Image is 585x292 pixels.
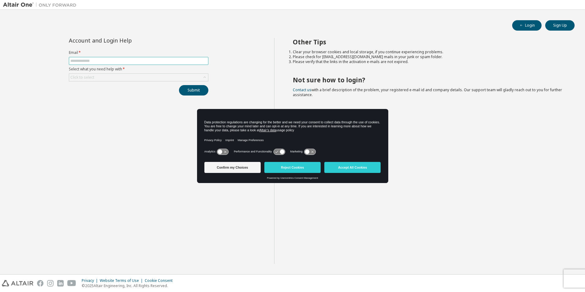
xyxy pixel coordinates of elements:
div: Privacy [82,278,100,283]
button: Sign Up [545,20,575,31]
label: Select what you need help with [69,67,208,72]
div: Cookie Consent [145,278,176,283]
img: youtube.svg [67,280,76,286]
span: with a brief description of the problem, your registered e-mail id and company details. Our suppo... [293,87,562,97]
li: Please check for [EMAIL_ADDRESS][DOMAIN_NAME] mails in your junk or spam folder. [293,54,564,59]
img: altair_logo.svg [2,280,33,286]
button: Submit [179,85,208,95]
h2: Not sure how to login? [293,76,564,84]
li: Clear your browser cookies and local storage, if you continue experiencing problems. [293,50,564,54]
label: Email [69,50,208,55]
button: Login [512,20,542,31]
img: Altair One [3,2,80,8]
div: Account and Login Help [69,38,181,43]
h2: Other Tips [293,38,564,46]
li: Please verify that the links in the activation e-mails are not expired. [293,59,564,64]
p: © 2025 Altair Engineering, Inc. All Rights Reserved. [82,283,176,288]
img: linkedin.svg [57,280,64,286]
a: Contact us [293,87,311,92]
img: instagram.svg [47,280,54,286]
div: Click to select [70,75,94,80]
img: facebook.svg [37,280,43,286]
div: Click to select [69,74,208,81]
div: Website Terms of Use [100,278,145,283]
